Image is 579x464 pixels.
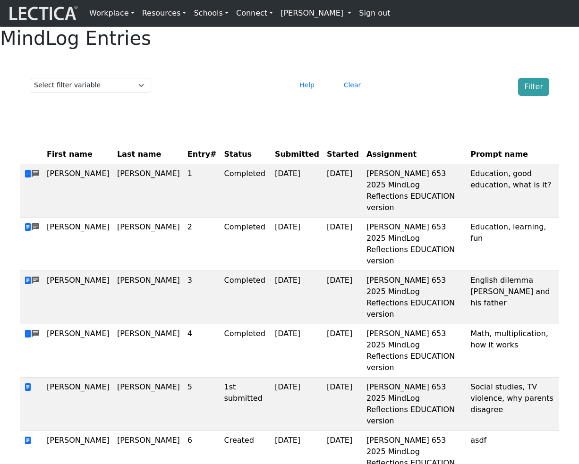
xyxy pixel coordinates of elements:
[363,145,467,164] th: Assignment
[467,324,559,378] td: Math, multiplication, how it works
[323,218,363,271] td: [DATE]
[467,271,559,324] td: English dilemma [PERSON_NAME] and his father
[184,378,221,431] td: 5
[184,324,221,378] td: 4
[113,164,184,218] td: [PERSON_NAME]
[138,4,190,23] a: Resources
[323,378,363,431] td: [DATE]
[32,275,39,287] span: comments
[184,164,221,218] td: 1
[113,378,184,431] td: [PERSON_NAME]
[113,271,184,324] td: [PERSON_NAME]
[340,78,366,93] button: Clear
[43,218,113,271] td: [PERSON_NAME]
[24,276,32,285] span: view
[113,218,184,271] td: [PERSON_NAME]
[295,80,319,89] a: Help
[85,4,138,23] a: Workplace
[363,271,467,324] td: [PERSON_NAME] 653 2025 MindLog Reflections EDUCATION version
[184,145,221,164] th: Entry#
[32,169,39,180] span: comments
[221,271,271,324] td: Completed
[221,378,271,431] td: 1st submitted
[271,378,323,431] td: [DATE]
[323,145,363,164] th: Started
[518,78,549,96] button: Filter
[271,164,323,218] td: [DATE]
[43,164,113,218] td: [PERSON_NAME]
[221,145,271,164] th: Status
[323,164,363,218] td: [DATE]
[24,436,32,445] span: view
[467,378,559,431] td: Social studies, TV violence, why parents disagree
[43,145,113,164] th: First name
[221,218,271,271] td: Completed
[221,164,271,218] td: Completed
[43,271,113,324] td: [PERSON_NAME]
[7,4,78,22] img: lecticalive
[271,324,323,378] td: [DATE]
[43,378,113,431] td: [PERSON_NAME]
[221,324,271,378] td: Completed
[467,164,559,218] td: Education, good education, what is it?
[184,218,221,271] td: 2
[277,4,355,23] a: [PERSON_NAME]
[271,271,323,324] td: [DATE]
[190,4,232,23] a: Schools
[363,164,467,218] td: [PERSON_NAME] 653 2025 MindLog Reflections EDUCATION version
[43,324,113,378] td: [PERSON_NAME]
[363,218,467,271] td: [PERSON_NAME] 653 2025 MindLog Reflections EDUCATION version
[24,223,32,232] span: view
[184,271,221,324] td: 3
[32,222,39,233] span: comments
[323,271,363,324] td: [DATE]
[323,324,363,378] td: [DATE]
[467,145,559,164] th: Prompt name
[113,324,184,378] td: [PERSON_NAME]
[363,378,467,431] td: [PERSON_NAME] 653 2025 MindLog Reflections EDUCATION version
[271,218,323,271] td: [DATE]
[271,145,323,164] th: Submitted
[32,329,39,340] span: comments
[24,383,32,392] span: view
[295,78,319,93] button: Help
[467,218,559,271] td: Education, learning, fun
[24,329,32,338] span: view
[232,4,277,23] a: Connect
[24,169,32,178] span: view
[113,145,184,164] th: Last name
[355,4,394,23] a: Sign out
[363,324,467,378] td: [PERSON_NAME] 653 2025 MindLog Reflections EDUCATION version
